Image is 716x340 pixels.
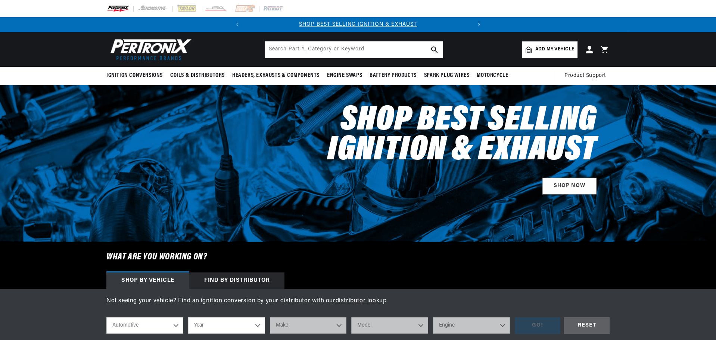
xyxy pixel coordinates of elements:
[323,67,366,84] summary: Engine Swaps
[336,298,387,304] a: distributor lookup
[351,317,428,334] select: Model
[232,72,320,79] span: Headers, Exhausts & Components
[426,41,443,58] button: search button
[370,72,417,79] span: Battery Products
[564,317,610,334] div: RESET
[420,67,473,84] summary: Spark Plug Wires
[106,72,163,79] span: Ignition Conversions
[564,72,606,80] span: Product Support
[245,21,471,29] div: 1 of 2
[424,72,470,79] span: Spark Plug Wires
[106,317,183,334] select: Ride Type
[277,106,597,166] h2: Shop Best Selling Ignition & Exhaust
[471,17,486,32] button: Translation missing: en.sections.announcements.next_announcement
[564,67,610,85] summary: Product Support
[327,72,362,79] span: Engine Swaps
[270,317,347,334] select: Make
[265,41,443,58] input: Search Part #, Category or Keyword
[88,242,628,272] h6: What are you working on?
[106,296,610,306] p: Not seeing your vehicle? Find an ignition conversion by your distributor with our
[88,17,628,32] slideshow-component: Translation missing: en.sections.announcements.announcement_bar
[188,317,265,334] select: Year
[170,72,225,79] span: Coils & Distributors
[106,67,166,84] summary: Ignition Conversions
[299,22,417,27] a: SHOP BEST SELLING IGNITION & EXHAUST
[473,67,512,84] summary: Motorcycle
[106,37,192,62] img: Pertronix
[366,67,420,84] summary: Battery Products
[542,178,597,194] a: SHOP NOW
[189,272,284,289] div: Find by Distributor
[106,272,189,289] div: Shop by vehicle
[166,67,228,84] summary: Coils & Distributors
[245,21,471,29] div: Announcement
[230,17,245,32] button: Translation missing: en.sections.announcements.previous_announcement
[228,67,323,84] summary: Headers, Exhausts & Components
[433,317,510,334] select: Engine
[522,41,578,58] a: Add my vehicle
[535,46,574,53] span: Add my vehicle
[477,72,508,79] span: Motorcycle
